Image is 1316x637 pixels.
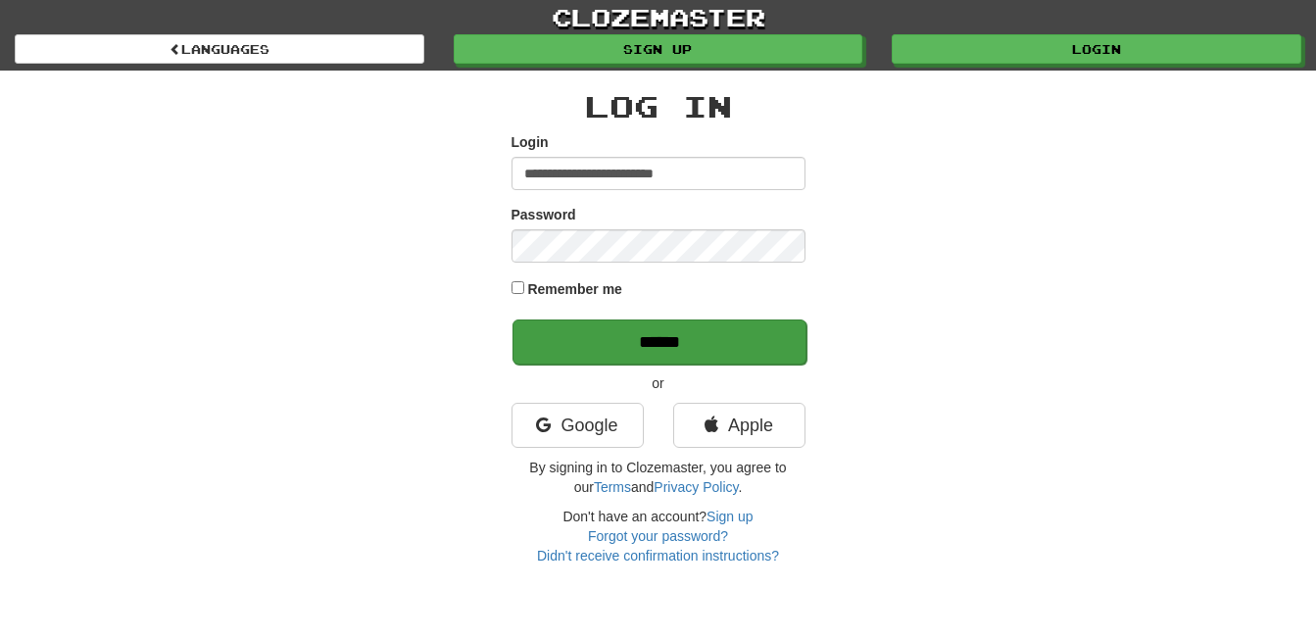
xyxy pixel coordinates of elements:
[512,90,805,122] h2: Log In
[707,509,753,524] a: Sign up
[512,458,805,497] p: By signing in to Clozemaster, you agree to our and .
[673,403,805,448] a: Apple
[527,279,622,299] label: Remember me
[654,479,738,495] a: Privacy Policy
[512,373,805,393] p: or
[588,528,728,544] a: Forgot your password?
[15,34,424,64] a: Languages
[512,205,576,224] label: Password
[892,34,1301,64] a: Login
[512,507,805,565] div: Don't have an account?
[594,479,631,495] a: Terms
[537,548,779,563] a: Didn't receive confirmation instructions?
[512,132,549,152] label: Login
[454,34,863,64] a: Sign up
[512,403,644,448] a: Google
